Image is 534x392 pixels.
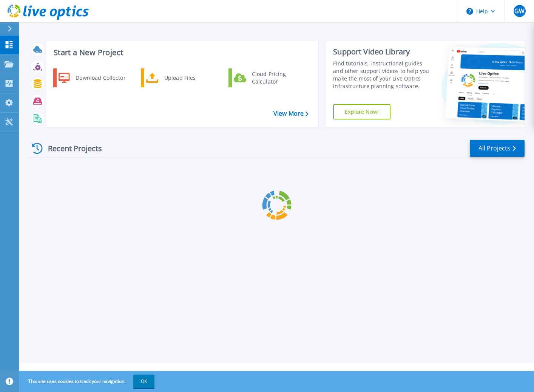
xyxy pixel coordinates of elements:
[29,139,112,158] div: Recent Projects
[53,68,131,87] a: Download Collector
[161,70,216,85] div: Upload Files
[21,375,154,388] span: This site uses cookies to track your navigation.
[273,110,309,117] a: View More
[141,68,218,87] a: Upload Files
[248,70,304,85] div: Cloud Pricing Calculator
[333,104,390,119] a: Explore Now!
[470,140,525,157] a: All Projects
[333,47,432,57] div: Support Video Library
[133,375,154,388] button: OK
[333,60,432,90] div: Find tutorials, instructional guides and other support videos to help you make the most of your L...
[514,8,525,14] span: GW
[228,68,306,87] a: Cloud Pricing Calculator
[54,48,308,57] h3: Start a New Project
[72,70,129,85] div: Download Collector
